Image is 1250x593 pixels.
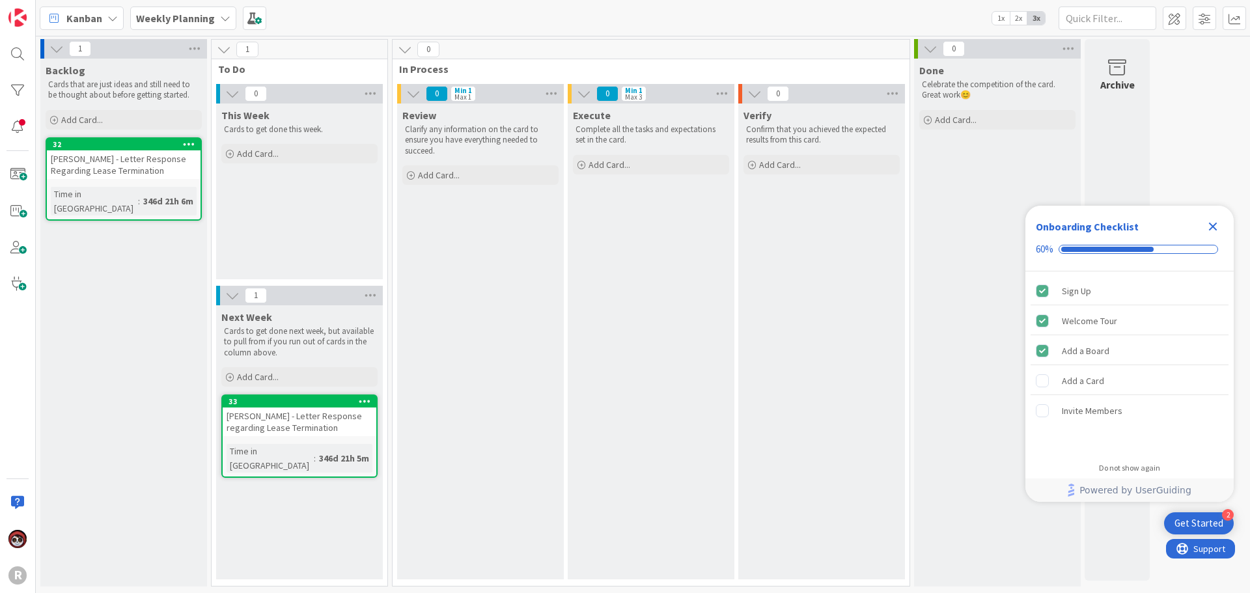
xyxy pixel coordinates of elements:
p: Complete all the tasks and expectations set in the card. [576,124,727,146]
div: Close Checklist [1202,216,1223,237]
span: Verify [743,109,771,122]
span: : [314,451,316,465]
div: 2 [1222,509,1234,521]
div: Checklist progress: 60% [1036,243,1223,255]
div: Max 1 [454,94,471,100]
b: Weekly Planning [136,12,215,25]
div: 32[PERSON_NAME] - Letter Response Regarding Lease Termination [47,139,201,179]
span: This Week [221,109,270,122]
span: Powered by UserGuiding [1079,482,1191,498]
div: Min 1 [454,87,472,94]
p: Clarify any information on the card to ensure you have everything needed to succeed. [405,124,556,156]
span: 0 [426,86,448,102]
span: Execute [573,109,611,122]
div: R [8,566,27,585]
div: Welcome Tour is complete. [1031,307,1229,335]
span: 1 [236,42,258,57]
span: 1 [69,41,91,57]
span: Add Card... [759,159,801,171]
div: Welcome Tour [1062,313,1117,329]
span: Support [27,2,59,18]
span: Add Card... [237,148,279,159]
span: : [138,194,140,208]
span: 3x [1027,12,1045,25]
span: 2x [1010,12,1027,25]
span: 0 [245,86,267,102]
span: In Process [399,62,893,76]
div: Onboarding Checklist [1036,219,1139,234]
span: Add Card... [237,371,279,383]
div: 32 [53,140,201,149]
div: Add a Card [1062,373,1104,389]
div: Add a Board is complete. [1031,337,1229,365]
div: Sign Up is complete. [1031,277,1229,305]
div: Min 1 [625,87,643,94]
p: Cards to get done next week, but available to pull from if you run out of cards in the column above. [224,326,375,358]
div: Checklist Container [1025,206,1234,502]
a: Powered by UserGuiding [1032,478,1227,502]
div: Add a Card is incomplete. [1031,366,1229,395]
a: 33[PERSON_NAME] - Letter Response regarding Lease TerminationTime in [GEOGRAPHIC_DATA]:346d 21h 5m [221,394,378,478]
span: 0 [417,42,439,57]
span: 😊 [960,89,971,100]
div: 346d 21h 6m [140,194,197,208]
span: 0 [943,41,965,57]
div: Invite Members is incomplete. [1031,396,1229,425]
span: Add Card... [418,169,460,181]
span: To Do [218,62,371,76]
span: 0 [596,86,618,102]
img: JS [8,530,27,548]
span: Review [402,109,436,122]
div: Archive [1100,77,1135,92]
div: Do not show again [1099,463,1160,473]
span: Next Week [221,310,272,324]
p: Cards that are just ideas and still need to be thought about before getting started. [48,79,199,101]
div: Time in [GEOGRAPHIC_DATA] [227,444,314,473]
div: Checklist items [1025,271,1234,454]
p: Confirm that you achieved the expected results from this card. [746,124,897,146]
span: Backlog [46,64,85,77]
img: Visit kanbanzone.com [8,8,27,27]
div: Add a Board [1062,343,1109,359]
div: Sign Up [1062,283,1091,299]
div: [PERSON_NAME] - Letter Response regarding Lease Termination [223,407,376,436]
div: 33 [223,396,376,407]
span: Add Card... [589,159,630,171]
span: 1 [245,288,267,303]
span: Kanban [66,10,102,26]
span: Add Card... [935,114,977,126]
div: 32 [47,139,201,150]
p: Celebrate the competition of the card. Great work [922,79,1073,101]
div: Time in [GEOGRAPHIC_DATA] [51,187,138,215]
div: Max 3 [625,94,642,100]
p: Cards to get done this week. [224,124,375,135]
div: Open Get Started checklist, remaining modules: 2 [1164,512,1234,534]
span: Add Card... [61,114,103,126]
div: Footer [1025,478,1234,502]
span: 1x [992,12,1010,25]
input: Quick Filter... [1059,7,1156,30]
div: 346d 21h 5m [316,451,372,465]
div: 33[PERSON_NAME] - Letter Response regarding Lease Termination [223,396,376,436]
div: Invite Members [1062,403,1122,419]
a: 32[PERSON_NAME] - Letter Response Regarding Lease TerminationTime in [GEOGRAPHIC_DATA]:346d 21h 6m [46,137,202,221]
div: [PERSON_NAME] - Letter Response Regarding Lease Termination [47,150,201,179]
div: 33 [229,397,376,406]
span: 0 [767,86,789,102]
div: 60% [1036,243,1053,255]
span: Done [919,64,944,77]
div: Get Started [1174,517,1223,530]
